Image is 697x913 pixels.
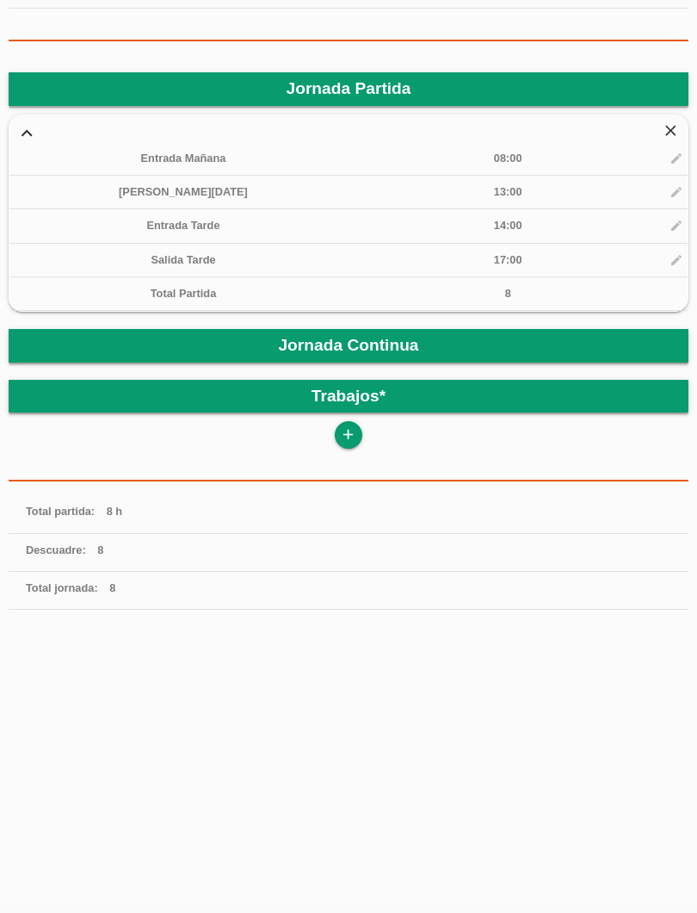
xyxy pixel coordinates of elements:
[26,505,95,518] span: Total partida:
[494,253,522,266] span: 17:00
[107,505,113,518] span: 8
[494,152,522,165] span: 08:00
[335,421,362,449] a: add
[13,121,40,144] i: expand_more
[9,72,688,105] header: Jornada Partida
[657,122,684,140] i: close
[26,581,98,594] span: Total jornada:
[494,219,522,232] span: 14:00
[119,185,248,198] span: [PERSON_NAME][DATE]
[115,505,122,518] span: h
[26,543,86,556] span: Descuadre:
[97,543,103,556] span: 8
[151,253,215,266] span: Salida Tarde
[146,219,219,232] span: Entrada Tarde
[109,581,115,594] span: 8
[9,380,688,413] header: Trabajos*
[340,421,356,449] i: add
[9,329,688,362] header: Jornada Continua
[141,152,226,165] span: Entrada Mañana
[494,185,522,198] span: 13:00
